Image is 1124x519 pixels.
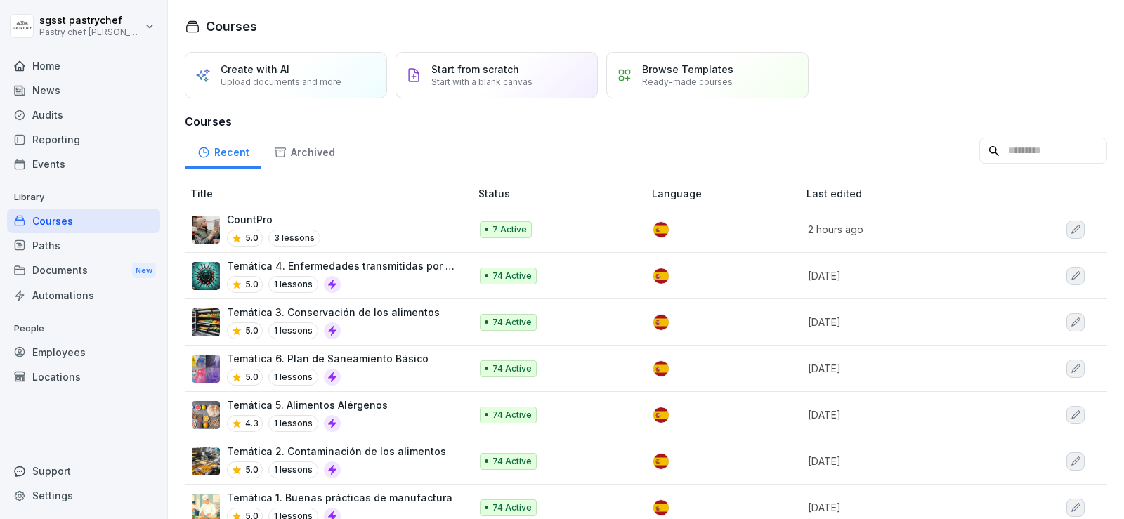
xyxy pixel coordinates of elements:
[268,276,318,293] p: 1 lessons
[7,364,160,389] a: Locations
[642,63,733,75] p: Browse Templates
[192,355,220,383] img: mhb727d105t9k4tb0y7eu9rv.png
[192,262,220,290] img: frq77ysdix3y9as6qvhv4ihg.png
[39,27,142,37] p: Pastry chef [PERSON_NAME] y Cocina gourmet
[206,17,257,36] h1: Courses
[431,63,519,75] p: Start from scratch
[808,407,1014,422] p: [DATE]
[808,222,1014,237] p: 2 hours ago
[7,283,160,308] a: Automations
[653,454,669,469] img: es.svg
[227,398,388,412] p: Temática 5. Alimentos Alérgenos
[653,407,669,423] img: es.svg
[245,464,259,476] p: 5.0
[192,308,220,336] img: ob1temx17qa248jtpkauy3pv.png
[192,401,220,429] img: wwf9md3iy1bon5x53p9kcas9.png
[192,216,220,244] img: nanuqyb3jmpxevmk16xmqivn.png
[39,15,142,27] p: sgsst pastrychef
[492,455,532,468] p: 74 Active
[261,133,347,169] a: Archived
[808,315,1014,329] p: [DATE]
[192,447,220,475] img: ir5hv6zvm3rp7veysq4ywyma.png
[7,127,160,152] a: Reporting
[492,501,532,514] p: 74 Active
[245,371,259,383] p: 5.0
[7,483,160,508] a: Settings
[7,152,160,176] a: Events
[7,317,160,340] p: People
[653,222,669,237] img: es.svg
[227,305,440,320] p: Temática 3. Conservación de los alimentos
[431,77,532,87] p: Start with a blank canvas
[642,77,733,87] p: Ready-made courses
[245,232,259,244] p: 5.0
[478,186,646,201] p: Status
[7,53,160,78] a: Home
[268,461,318,478] p: 1 lessons
[221,63,289,75] p: Create with AI
[7,258,160,284] a: DocumentsNew
[132,263,156,279] div: New
[7,78,160,103] a: News
[808,454,1014,468] p: [DATE]
[7,459,160,483] div: Support
[7,209,160,233] a: Courses
[245,417,259,430] p: 4.3
[653,268,669,284] img: es.svg
[227,351,429,366] p: Temática 6. Plan de Saneamiento Básico
[653,500,669,515] img: es.svg
[227,444,446,459] p: Temática 2. Contaminación de los alimentos
[227,258,456,273] p: Temática 4. Enfermedades transmitidas por alimentos ETA'S
[268,415,318,432] p: 1 lessons
[7,186,160,209] p: Library
[227,490,452,505] p: Temática 1. Buenas prácticas de manufactura
[221,77,341,87] p: Upload documents and more
[806,186,1031,201] p: Last edited
[245,324,259,337] p: 5.0
[268,322,318,339] p: 1 lessons
[185,113,1107,130] h3: Courses
[492,270,532,282] p: 74 Active
[245,278,259,291] p: 5.0
[190,186,473,201] p: Title
[653,361,669,376] img: es.svg
[7,103,160,127] a: Audits
[652,186,801,201] p: Language
[492,316,532,329] p: 74 Active
[808,268,1014,283] p: [DATE]
[492,223,527,236] p: 7 Active
[185,133,261,169] a: Recent
[492,409,532,421] p: 74 Active
[268,230,320,247] p: 3 lessons
[492,362,532,375] p: 74 Active
[7,340,160,364] a: Employees
[808,361,1014,376] p: [DATE]
[7,233,160,258] a: Paths
[7,258,160,284] div: Documents
[227,212,320,227] p: CountPro
[808,500,1014,515] p: [DATE]
[653,315,669,330] img: es.svg
[268,369,318,386] p: 1 lessons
